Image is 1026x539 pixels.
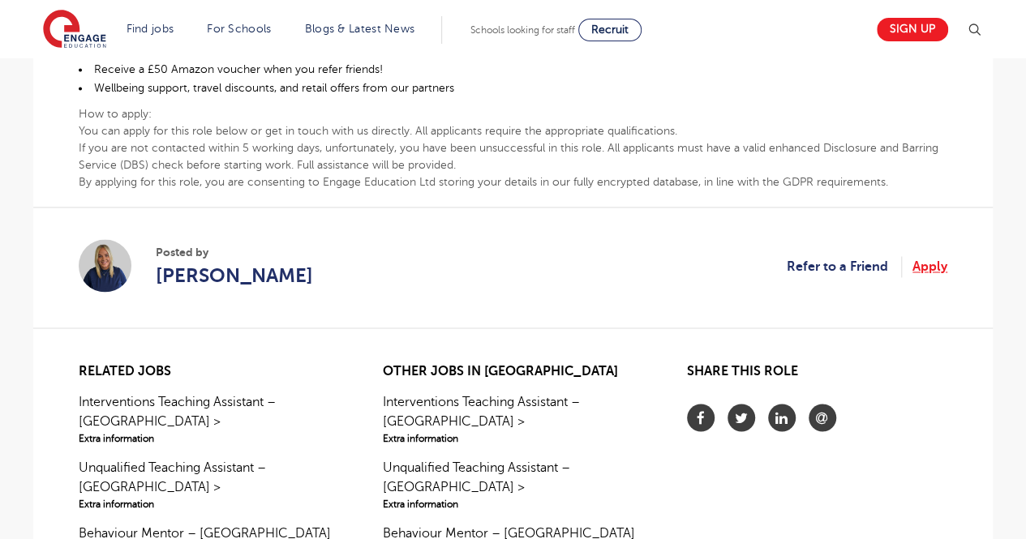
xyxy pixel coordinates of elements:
[383,430,643,445] span: Extra information
[383,457,643,511] a: Unqualified Teaching Assistant – [GEOGRAPHIC_DATA] >Extra information
[591,24,629,36] span: Recruit
[79,496,339,511] span: Extra information
[787,256,902,277] a: Refer to a Friend
[79,139,947,173] p: If you are not contacted within 5 working days, unfortunately, you have been unsuccessful in this...
[305,23,415,35] a: Blogs & Latest News
[383,496,643,511] span: Extra information
[79,457,339,511] a: Unqualified Teaching Assistant – [GEOGRAPHIC_DATA] >Extra information
[79,364,339,379] h2: Related jobs
[43,10,106,50] img: Engage Education
[687,364,947,387] h2: Share this role
[156,261,313,290] a: [PERSON_NAME]
[79,79,947,97] li: Wellbeing support, travel discounts, and retail offers from our partners
[578,19,642,41] a: Recruit
[127,23,174,35] a: Find jobs
[383,364,643,379] h2: Other jobs in [GEOGRAPHIC_DATA]
[207,23,271,35] a: For Schools
[79,173,947,190] p: By applying for this role, you are consenting to Engage Education Ltd storing your details in our...
[79,108,152,120] b: How to apply:
[79,391,339,445] a: Interventions Teaching Assistant – [GEOGRAPHIC_DATA] >Extra information
[912,256,947,277] a: Apply
[877,18,948,41] a: Sign up
[79,122,947,139] p: You can apply for this role below or get in touch with us directly. All applicants require the ap...
[79,60,947,79] li: Receive a £50 Amazon voucher when you refer friends!
[79,430,339,445] span: Extra information
[470,24,575,36] span: Schools looking for staff
[383,391,643,445] a: Interventions Teaching Assistant – [GEOGRAPHIC_DATA] >Extra information
[156,244,313,261] span: Posted by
